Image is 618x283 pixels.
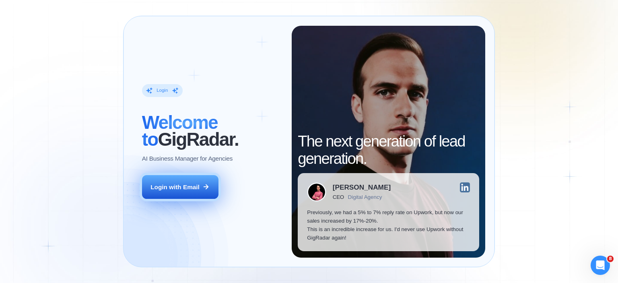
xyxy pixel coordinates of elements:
h2: The next generation of lead generation. [298,133,479,167]
button: Login with Email [142,175,218,199]
span: Welcome to [142,112,218,150]
iframe: Intercom live chat [591,256,610,275]
p: Previously, we had a 5% to 7% reply rate on Upwork, but now our sales increased by 17%-20%. This ... [307,208,470,242]
span: 8 [607,256,614,262]
div: Login [157,87,168,93]
div: CEO [333,194,344,200]
p: AI Business Manager for Agencies [142,154,233,163]
div: Login with Email [150,183,200,191]
h2: ‍ GigRadar. [142,114,282,148]
div: Digital Agency [348,194,382,200]
div: [PERSON_NAME] [333,184,391,191]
